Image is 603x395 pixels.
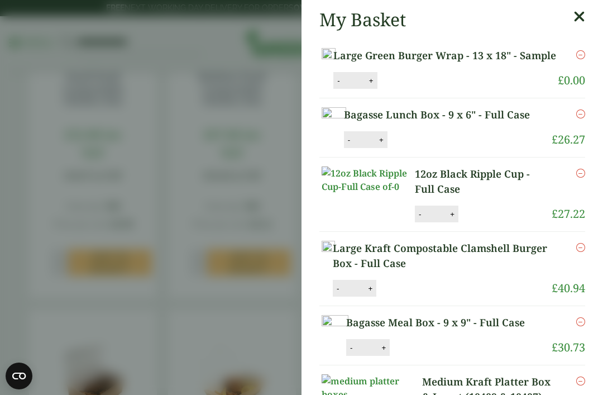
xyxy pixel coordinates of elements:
[558,73,564,88] span: £
[552,340,585,355] bdi: 30.73
[576,48,585,61] a: Remove this item
[415,210,424,219] button: -
[576,315,585,329] a: Remove this item
[552,132,585,147] bdi: 26.27
[552,206,558,221] span: £
[576,374,585,388] a: Remove this item
[552,340,558,355] span: £
[576,107,585,121] a: Remove this item
[552,132,558,147] span: £
[334,76,343,85] button: -
[378,343,389,353] button: +
[376,135,387,145] button: +
[319,9,406,30] h2: My Basket
[346,315,538,330] a: Bagasse Meal Box - 9 x 9" - Full Case
[6,363,32,389] button: Open CMP widget
[552,206,585,221] bdi: 27.22
[576,241,585,254] a: Remove this item
[333,284,342,293] button: -
[333,48,557,63] a: Large Green Burger Wrap - 13 x 18" - Sample
[552,280,558,296] span: £
[333,241,552,271] a: Large Kraft Compostable Clamshell Burger Box - Full Case
[415,166,552,197] a: 12oz Black Ripple Cup - Full Case
[576,166,585,180] a: Remove this item
[447,210,458,219] button: +
[344,107,541,122] a: Bagasse Lunch Box - 9 x 6" - Full Case
[558,73,585,88] bdi: 0.00
[344,135,353,145] button: -
[366,76,377,85] button: +
[365,284,376,293] button: +
[347,343,356,353] button: -
[552,280,585,296] bdi: 40.94
[322,166,415,193] img: 12oz Black Ripple Cup-Full Case of-0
